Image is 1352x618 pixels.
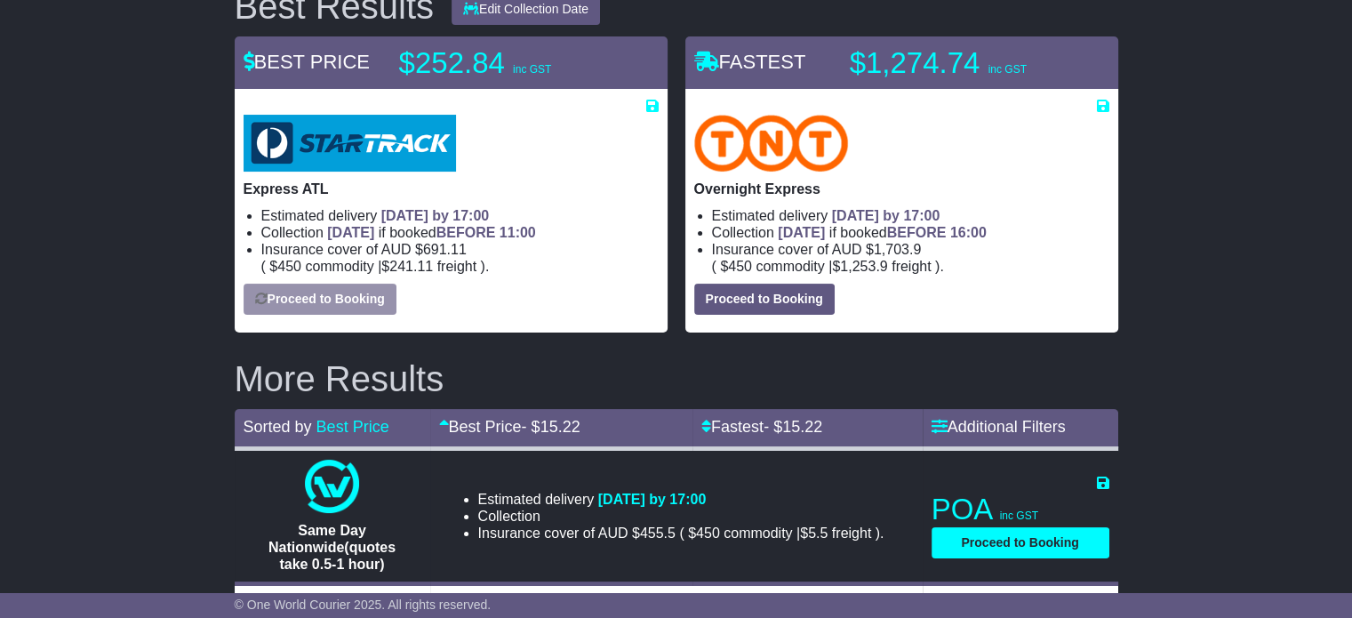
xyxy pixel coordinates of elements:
span: Sorted by [244,418,312,436]
h2: More Results [235,359,1118,398]
p: POA [932,492,1109,527]
span: [DATE] [778,225,825,240]
img: One World Courier: Same Day Nationwide(quotes take 0.5-1 hour) [305,460,358,513]
span: inc GST [988,63,1026,76]
span: Commodity [724,526,792,541]
span: | [828,259,832,274]
span: Commodity [756,259,824,274]
span: Insurance cover of AUD $ [478,525,676,542]
span: 691.11 [423,242,467,257]
span: [DATE] by 17:00 [381,208,490,223]
span: inc GST [513,63,551,76]
span: Insurance cover of AUD $ [261,241,467,258]
li: Estimated delivery [478,491,884,508]
span: if booked [327,225,535,240]
span: 1,253.9 [840,259,887,274]
span: $ $ [716,259,935,274]
p: $252.84 [399,45,621,81]
img: TNT Domestic: Overnight Express [694,115,849,172]
span: 1,703.9 [874,242,921,257]
span: Same Day Nationwide(quotes take 0.5-1 hour) [268,523,396,572]
li: Estimated delivery [712,207,1109,224]
span: - $ [522,418,580,436]
span: ( ). [261,258,490,275]
span: BEFORE [436,225,496,240]
li: Collection [261,224,659,241]
span: $ $ [684,526,876,541]
span: 241.11 [389,259,433,274]
li: Collection [712,224,1109,241]
span: 16:00 [950,225,987,240]
span: 11:00 [500,225,536,240]
span: ( ). [712,258,944,275]
span: Commodity [305,259,373,274]
span: 450 [696,526,720,541]
span: Freight [832,526,871,541]
a: Fastest- $15.22 [701,418,822,436]
a: Best Price- $15.22 [439,418,580,436]
span: inc GST [1000,510,1038,522]
span: [DATE] by 17:00 [598,492,707,507]
span: © One World Courier 2025. All rights reserved. [235,598,492,612]
span: 15.22 [540,418,580,436]
span: | [378,259,381,274]
li: Collection [478,508,884,525]
span: - $ [764,418,822,436]
span: 450 [277,259,301,274]
img: StarTrack: Express ATL [244,115,456,172]
span: BEST PRICE [244,51,370,73]
span: 450 [728,259,752,274]
span: BEFORE [887,225,947,240]
span: 455.5 [640,526,676,541]
button: Proceed to Booking [932,527,1109,558]
p: Overnight Express [694,181,1109,197]
a: Best Price [316,418,389,436]
span: ( ). [679,525,884,542]
span: Freight [892,259,931,274]
p: Express ATL [244,181,659,197]
span: 5.5 [808,526,828,541]
span: if booked [778,225,986,240]
li: Estimated delivery [261,207,659,224]
span: | [796,526,800,541]
span: [DATE] [327,225,374,240]
span: Insurance cover of AUD $ [712,241,922,258]
p: $1,274.74 [850,45,1072,81]
a: Additional Filters [932,418,1066,436]
button: Proceed to Booking [244,284,396,315]
span: 15.22 [782,418,822,436]
span: [DATE] by 17:00 [832,208,940,223]
span: $ $ [266,259,481,274]
span: FASTEST [694,51,806,73]
span: Freight [437,259,476,274]
button: Proceed to Booking [694,284,835,315]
